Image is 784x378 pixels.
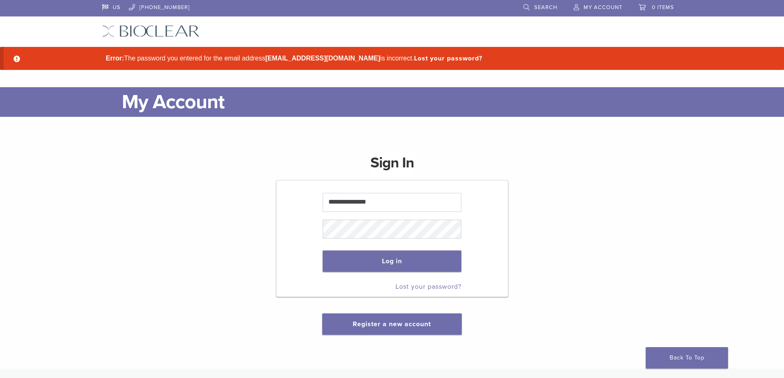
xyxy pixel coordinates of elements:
span: My Account [584,4,622,11]
a: Back To Top [646,347,728,369]
button: Register a new account [322,313,461,335]
a: Lost your password? [414,54,482,63]
strong: [EMAIL_ADDRESS][DOMAIN_NAME] [265,55,380,62]
h1: My Account [122,87,682,117]
button: Log in [323,250,461,272]
span: 0 items [652,4,674,11]
a: Register a new account [353,320,431,328]
li: The password you entered for the email address is incorrect. [102,53,695,63]
span: Search [534,4,557,11]
h1: Sign In [370,153,414,179]
img: Bioclear [102,25,200,37]
a: Lost your password? [395,283,461,291]
strong: Error: [106,55,124,62]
